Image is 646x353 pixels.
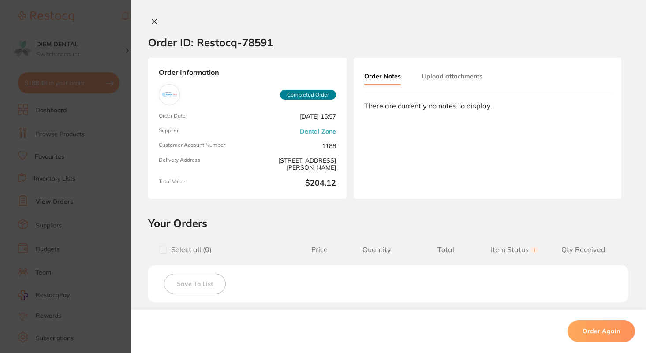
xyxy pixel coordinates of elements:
[159,127,244,135] span: Supplier
[148,36,273,49] h2: Order ID: Restocq- 78591
[549,245,618,254] span: Qty Received
[568,321,635,342] button: Order Again
[13,19,163,48] div: message notification from Restocq, 5w ago. Hi again, Dr. Chau. Thanks for taking my call earlier ...
[251,178,336,188] b: $204.12
[159,142,244,149] span: Customer Account Number
[251,142,336,149] span: 1188
[296,245,342,254] span: Price
[251,113,336,120] span: [DATE] 15:57
[159,113,244,120] span: Order Date
[300,128,336,135] a: Dental Zone
[167,245,212,254] span: Select all ( 0 )
[251,157,336,171] span: [STREET_ADDRESS][PERSON_NAME]
[280,90,336,100] span: Completed Order
[38,34,152,42] p: Message from Restocq, sent 5w ago
[411,245,480,254] span: Total
[480,245,549,254] span: Item Status
[148,216,628,230] h2: Your Orders
[159,68,336,77] strong: Order Information
[20,26,34,41] img: Profile image for Restocq
[159,178,244,188] span: Total Value
[161,86,178,103] img: Dental Zone
[342,245,411,254] span: Quantity
[159,157,244,171] span: Delivery Address
[364,102,611,110] div: There are currently no notes to display.
[364,68,401,85] button: Order Notes
[422,68,482,84] button: Upload attachments
[164,274,226,294] button: Save To List
[38,26,151,182] span: Hi again, [PERSON_NAME]. Thanks for taking my call earlier and directing me to your clinic’s cont...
